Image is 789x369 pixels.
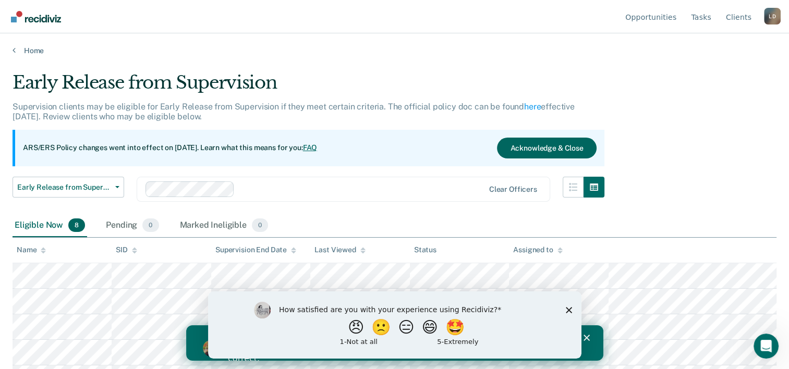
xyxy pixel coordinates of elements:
div: 🚨 The technical error preventing the designation from appearing has been resolved. Your office's ... [42,7,384,39]
span: 0 [142,218,159,232]
span: Early Release from Supervision [17,183,111,192]
div: SID [116,245,137,254]
iframe: Intercom live chat banner [186,325,603,361]
iframe: Survey by Kim from Recidiviz [208,291,581,359]
img: Recidiviz [11,11,61,22]
b: Attention! [52,7,101,17]
div: Clear officers [489,185,537,194]
a: Home [13,46,776,55]
div: Last Viewed [314,245,365,254]
div: Pending0 [104,214,161,237]
span: 0 [252,218,268,232]
span: 8 [68,218,85,232]
div: Assigned to [513,245,562,254]
div: Status [414,245,436,254]
div: Close [397,9,408,16]
div: Supervision End Date [215,245,296,254]
a: FAQ [303,143,318,152]
div: Marked Ineligible0 [178,214,271,237]
button: Profile dropdown button [764,8,781,24]
p: ARS/ERS Policy changes went into effect on [DATE]. Learn what this means for you: [23,143,317,153]
a: here [524,102,541,112]
div: Eligible Now8 [13,214,87,237]
iframe: Intercom live chat [754,334,779,359]
p: Supervision clients may be eligible for Early Release from Supervision if they meet certain crite... [13,102,575,121]
button: Acknowledge & Close [497,138,596,158]
b: Critically Understaffed Office [42,7,350,28]
div: Name [17,245,46,254]
button: Early Release from Supervision [13,177,124,198]
div: Early Release from Supervision [13,72,604,102]
div: L D [764,8,781,24]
